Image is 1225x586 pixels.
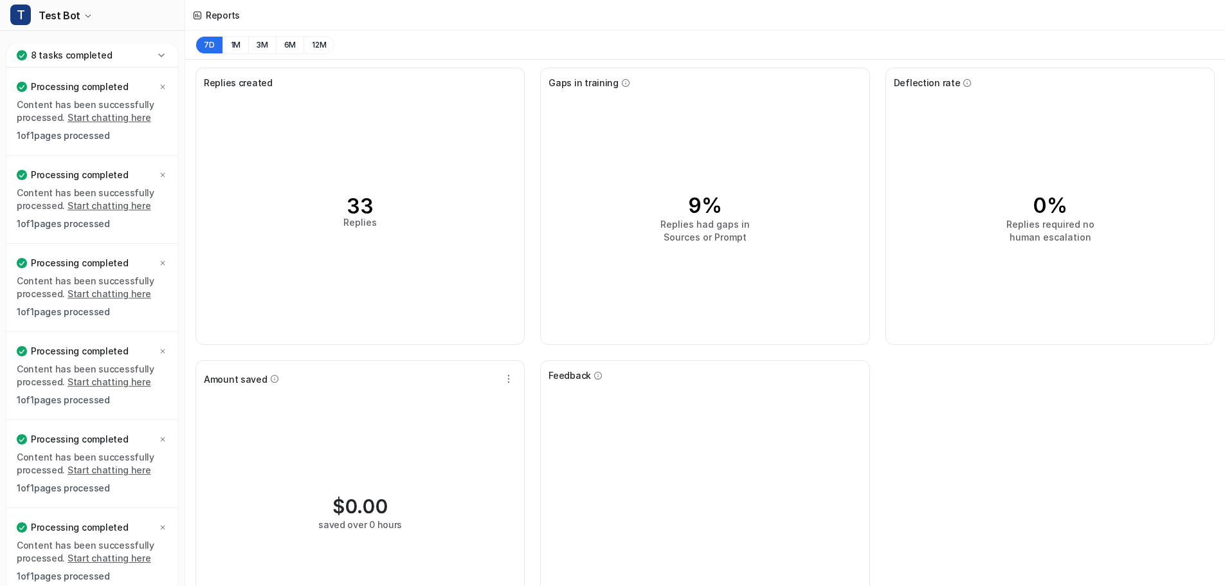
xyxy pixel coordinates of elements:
[31,345,128,358] p: Processing completed
[17,187,168,212] p: Content has been successfully processed.
[68,112,151,123] a: Start chatting here
[276,36,304,54] button: 6M
[17,570,168,583] p: 1 of 1 pages processed
[31,257,128,270] p: Processing completed
[688,193,722,218] tspan: 9%
[17,98,168,124] p: Content has been successfully processed.
[17,539,168,565] p: Content has been successfully processed.
[549,76,619,89] span: Gaps in training
[204,372,268,386] span: Amount saved
[17,451,168,477] p: Content has been successfully processed.
[318,518,402,531] div: saved over 0 hours
[68,200,151,211] a: Start chatting here
[17,306,168,318] p: 1 of 1 pages processed
[195,36,222,54] button: 7D
[248,36,276,54] button: 3M
[1033,193,1067,218] tspan: 0%
[17,482,168,495] p: 1 of 1 pages processed
[894,76,961,89] span: Deflection rate
[1006,219,1094,230] tspan: Replies required no
[31,49,112,62] p: 8 tasks completed
[68,464,151,475] a: Start chatting here
[549,369,591,382] span: Feedback
[660,219,750,230] tspan: Replies had gaps in
[17,363,168,389] p: Content has been successfully processed.
[17,217,168,230] p: 1 of 1 pages processed
[31,80,128,93] p: Processing completed
[206,8,240,22] div: Reports
[345,495,388,518] span: 0.00
[332,495,388,518] div: $
[68,288,151,299] a: Start chatting here
[5,39,179,57] a: Chat
[304,36,334,54] button: 12M
[222,36,249,54] button: 1M
[17,394,168,407] p: 1 of 1 pages processed
[68,553,151,563] a: Start chatting here
[664,232,747,243] tspan: Sources or Prompt
[68,376,151,387] a: Start chatting here
[31,433,128,446] p: Processing completed
[343,217,377,228] tspan: Replies
[17,275,168,300] p: Content has been successfully processed.
[10,5,31,25] span: T
[39,6,80,24] span: Test Bot
[204,76,273,89] span: Replies created
[17,129,168,142] p: 1 of 1 pages processed
[1009,232,1091,243] tspan: human escalation
[31,169,128,181] p: Processing completed
[31,521,128,534] p: Processing completed
[347,194,374,219] tspan: 33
